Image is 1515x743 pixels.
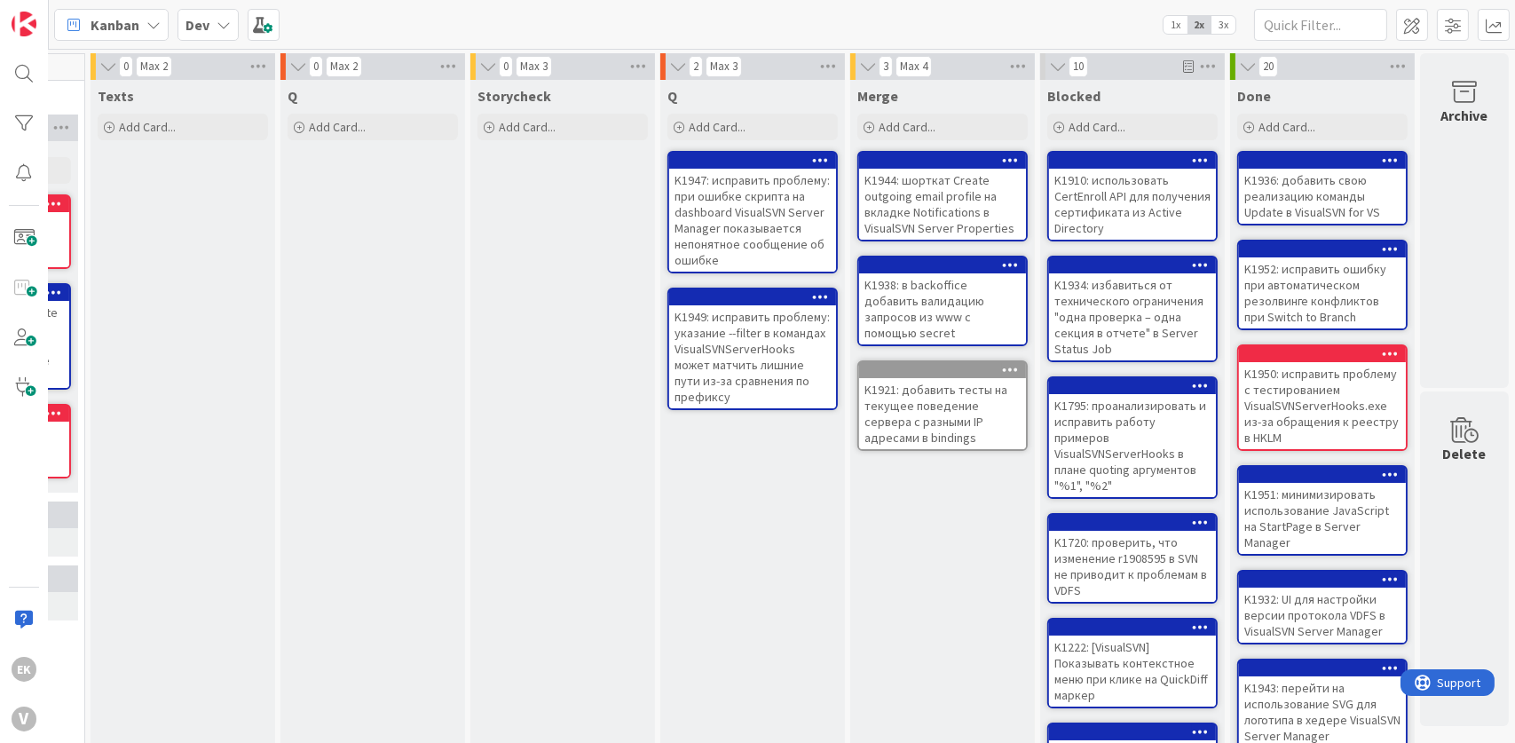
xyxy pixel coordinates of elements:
[499,56,513,77] span: 0
[12,657,36,682] div: EK
[1069,56,1088,77] span: 10
[1441,105,1488,126] div: Archive
[91,14,139,36] span: Kanban
[857,151,1028,241] a: K1944: шорткат Create outgoing email profile на вкладке Notifications в VisualSVN Server Properties
[879,119,935,135] span: Add Card...
[309,56,323,77] span: 0
[1069,119,1125,135] span: Add Card...
[1239,483,1406,554] div: K1951: минимизировать использование JavaScript на StartPage в Server Manager
[1239,467,1406,554] div: K1951: минимизировать использование JavaScript на StartPage в Server Manager
[288,87,297,105] span: Q
[1164,16,1188,34] span: 1x
[1047,513,1218,604] a: K1720: проверить, что изменение r1908595 в SVN не приводит к проблемам в VDFS
[859,273,1026,344] div: K1938: в backoffice добавить валидацию запросов из www с помощью secret
[859,378,1026,449] div: K1921: добавить тесты на текущее поведение сервера с разными IP адресами в bindings
[1049,273,1216,360] div: K1934: избавиться от технического ограничения "одна проверка – одна секция в отчете" в Server Sta...
[119,56,133,77] span: 0
[1047,376,1218,499] a: K1795: проанализировать и исправить работу примеров VisualSVNServerHooks в плане quoting аргумент...
[669,153,836,272] div: K1947: исправить проблему: при ошибке скрипта на dashboard VisualSVN Server Manager показывается ...
[667,87,677,105] span: Q
[667,288,838,410] a: K1949: исправить проблему: указание --filter в командах VisualSVNServerHooks может матчить лишние...
[1188,16,1211,34] span: 2x
[140,62,168,71] div: Max 2
[1211,16,1235,34] span: 3x
[1239,241,1406,328] div: K1952: исправить ошибку при автоматическом резолвинге конфликтов при Switch to Branch
[1237,240,1408,330] a: K1952: исправить ошибку при автоматическом резолвинге конфликтов при Switch to Branch
[37,3,81,24] span: Support
[1239,153,1406,224] div: K1936: добавить свою реализацию команды Update в VisualSVN for VS
[689,119,746,135] span: Add Card...
[1049,153,1216,240] div: K1910: использовать CertEnroll API для получения сертификата из Active Directory
[1049,378,1216,497] div: K1795: проанализировать и исправить работу примеров VisualSVNServerHooks в плане quoting аргумент...
[330,62,358,71] div: Max 2
[1237,570,1408,644] a: K1932: UI для настройки версии протокола VDFS в VisualSVN Server Manager
[12,707,36,731] div: V
[309,119,366,135] span: Add Card...
[1049,394,1216,497] div: K1795: проанализировать и исправить работу примеров VisualSVNServerHooks в плане quoting аргумент...
[185,16,209,34] b: Dev
[1259,119,1315,135] span: Add Card...
[1047,151,1218,241] a: K1910: использовать CertEnroll API для получения сертификата из Active Directory
[1049,636,1216,707] div: K1222: [VisualSVN] Показывать контекстное меню при клике на QuickDiff маркер
[1047,87,1101,105] span: Blocked
[499,119,556,135] span: Add Card...
[857,256,1028,346] a: K1938: в backoffice добавить валидацию запросов из www с помощью secret
[669,305,836,408] div: K1949: исправить проблему: указание --filter в командах VisualSVNServerHooks может матчить лишние...
[1049,531,1216,602] div: K1720: проверить, что изменение r1908595 в SVN не приводит к проблемам в VDFS
[1259,56,1278,77] span: 20
[859,362,1026,449] div: K1921: добавить тесты на текущее поведение сервера с разными IP адресами в bindings
[1049,257,1216,360] div: K1934: избавиться от технического ограничения "одна проверка – одна секция в отчете" в Server Sta...
[1237,151,1408,225] a: K1936: добавить свою реализацию команды Update в VisualSVN for VS
[669,289,836,408] div: K1949: исправить проблему: указание --filter в командах VisualSVNServerHooks может матчить лишние...
[1047,618,1218,708] a: K1222: [VisualSVN] Показывать контекстное меню при клике на QuickDiff маркер
[710,62,738,71] div: Max 3
[900,62,927,71] div: Max 4
[1239,169,1406,224] div: K1936: добавить свою реализацию команды Update в VisualSVN for VS
[1239,346,1406,449] div: K1950: исправить проблему с тестированием VisualSVNServerHooks.exe из-за обращения к реестру в HKLM
[1237,465,1408,556] a: K1951: минимизировать использование JavaScript на StartPage в Server Manager
[1049,515,1216,602] div: K1720: проверить, что изменение r1908595 в SVN не приводит к проблемам в VDFS
[1239,572,1406,643] div: K1932: UI для настройки версии протокола VDFS в VisualSVN Server Manager
[879,56,893,77] span: 3
[1443,443,1487,464] div: Delete
[520,62,548,71] div: Max 3
[859,169,1026,240] div: K1944: шорткат Create outgoing email profile на вкладке Notifications в VisualSVN Server Properties
[859,153,1026,240] div: K1944: шорткат Create outgoing email profile на вкладке Notifications в VisualSVN Server Properties
[1049,620,1216,707] div: K1222: [VisualSVN] Показывать контекстное меню при клике на QuickDiff маркер
[667,151,838,273] a: K1947: исправить проблему: при ошибке скрипта на dashboard VisualSVN Server Manager показывается ...
[1237,87,1271,105] span: Done
[12,12,36,36] img: Visit kanbanzone.com
[1237,344,1408,451] a: K1950: исправить проблему с тестированием VisualSVNServerHooks.exe из-за обращения к реестру в HKLM
[98,87,134,105] span: Texts
[1239,257,1406,328] div: K1952: исправить ошибку при автоматическом резолвинге конфликтов при Switch to Branch
[477,87,551,105] span: Storycheck
[1047,256,1218,362] a: K1934: избавиться от технического ограничения "одна проверка – одна секция в отчете" в Server Sta...
[1254,9,1387,41] input: Quick Filter...
[1049,169,1216,240] div: K1910: использовать CertEnroll API для получения сертификата из Active Directory
[859,257,1026,344] div: K1938: в backoffice добавить валидацию запросов из www с помощью secret
[669,169,836,272] div: K1947: исправить проблему: при ошибке скрипта на dashboard VisualSVN Server Manager показывается ...
[857,360,1028,451] a: K1921: добавить тесты на текущее поведение сервера с разными IP адресами в bindings
[689,56,703,77] span: 2
[857,87,898,105] span: Merge
[119,119,176,135] span: Add Card...
[1239,588,1406,643] div: K1932: UI для настройки версии протокола VDFS в VisualSVN Server Manager
[1239,362,1406,449] div: K1950: исправить проблему с тестированием VisualSVNServerHooks.exe из-за обращения к реестру в HKLM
